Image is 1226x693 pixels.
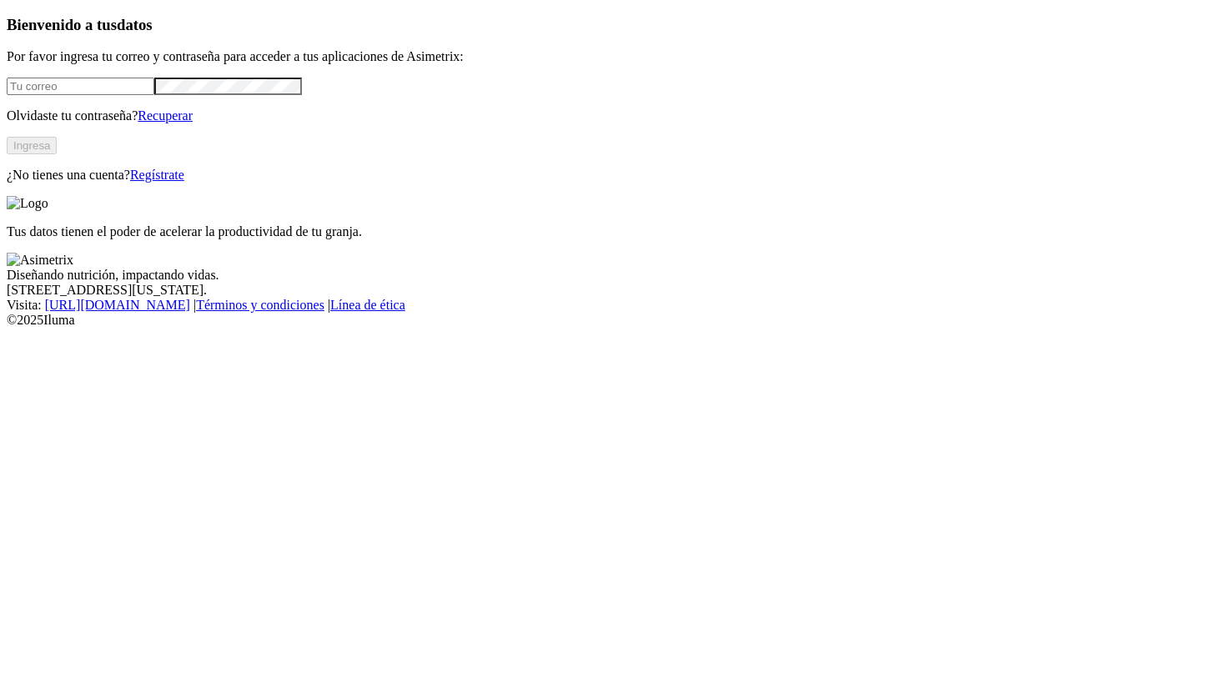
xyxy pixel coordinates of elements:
div: [STREET_ADDRESS][US_STATE]. [7,283,1219,298]
a: [URL][DOMAIN_NAME] [45,298,190,312]
div: © 2025 Iluma [7,313,1219,328]
a: Términos y condiciones [196,298,324,312]
h3: Bienvenido a tus [7,16,1219,34]
input: Tu correo [7,78,154,95]
a: Regístrate [130,168,184,182]
p: ¿No tienes una cuenta? [7,168,1219,183]
span: datos [117,16,153,33]
p: Tus datos tienen el poder de acelerar la productividad de tu granja. [7,224,1219,239]
p: Olvidaste tu contraseña? [7,108,1219,123]
p: Por favor ingresa tu correo y contraseña para acceder a tus aplicaciones de Asimetrix: [7,49,1219,64]
button: Ingresa [7,137,57,154]
img: Asimetrix [7,253,73,268]
div: Diseñando nutrición, impactando vidas. [7,268,1219,283]
img: Logo [7,196,48,211]
a: Recuperar [138,108,193,123]
a: Línea de ética [330,298,405,312]
div: Visita : | | [7,298,1219,313]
